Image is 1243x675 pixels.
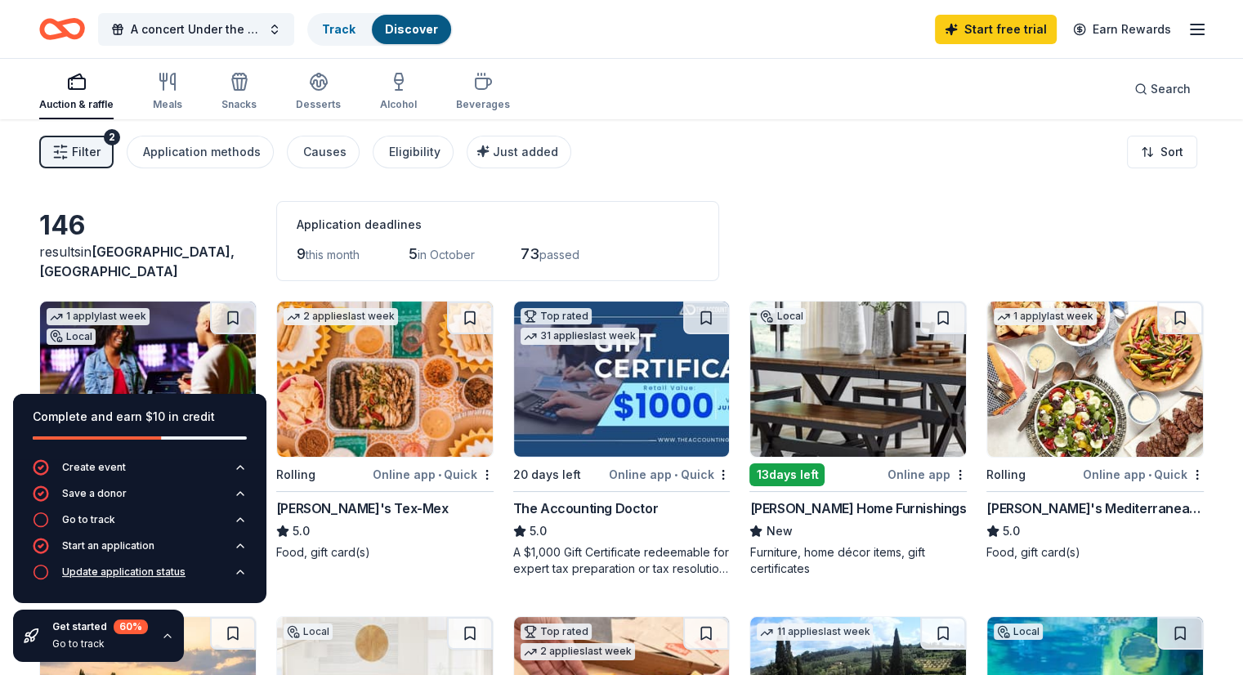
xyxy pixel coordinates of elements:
[33,485,247,512] button: Save a donor
[39,136,114,168] button: Filter2
[127,136,274,168] button: Application methods
[418,248,475,262] span: in October
[609,464,730,485] div: Online app Quick
[1148,468,1151,481] span: •
[62,461,126,474] div: Create event
[104,129,120,145] div: 2
[114,619,148,634] div: 60 %
[39,65,114,119] button: Auction & raffle
[52,619,148,634] div: Get started
[276,301,494,561] a: Image for Chuy's Tex-Mex2 applieslast weekRollingOnline app•Quick[PERSON_NAME]'s Tex-Mex5.0Food, ...
[521,245,539,262] span: 73
[750,302,966,457] img: Image for Smith Home Furnishings
[39,98,114,111] div: Auction & raffle
[373,136,454,168] button: Eligibility
[986,544,1204,561] div: Food, gift card(s)
[986,301,1204,561] a: Image for Taziki's Mediterranean Cafe1 applylast weekRollingOnline app•Quick[PERSON_NAME]'s Medit...
[306,248,360,262] span: this month
[514,302,730,457] img: Image for The Accounting Doctor
[389,142,440,162] div: Eligibility
[52,637,148,650] div: Go to track
[409,245,418,262] span: 5
[935,15,1057,44] a: Start free trial
[39,209,257,242] div: 146
[757,624,873,641] div: 11 applies last week
[513,465,581,485] div: 20 days left
[39,242,257,281] div: results
[276,465,315,485] div: Rolling
[322,22,355,36] a: Track
[513,301,731,577] a: Image for The Accounting DoctorTop rated31 applieslast week20 days leftOnline app•QuickThe Accoun...
[1127,136,1197,168] button: Sort
[986,498,1204,518] div: [PERSON_NAME]'s Mediterranean Cafe
[1003,521,1020,541] span: 5.0
[1160,142,1183,162] span: Sort
[513,544,731,577] div: A $1,000 Gift Certificate redeemable for expert tax preparation or tax resolution services—recipi...
[521,643,635,660] div: 2 applies last week
[293,521,310,541] span: 5.0
[539,248,579,262] span: passed
[143,142,261,162] div: Application methods
[994,624,1043,640] div: Local
[277,302,493,457] img: Image for Chuy's Tex-Mex
[749,463,825,486] div: 13 days left
[39,244,235,279] span: in
[62,539,154,552] div: Start an application
[33,564,247,590] button: Update application status
[749,498,966,518] div: [PERSON_NAME] Home Furnishings
[47,329,96,345] div: Local
[62,565,186,579] div: Update application status
[987,302,1203,457] img: Image for Taziki's Mediterranean Cafe
[456,98,510,111] div: Beverages
[303,142,347,162] div: Causes
[1063,15,1181,44] a: Earn Rewards
[373,464,494,485] div: Online app Quick
[153,98,182,111] div: Meals
[62,513,115,526] div: Go to track
[749,301,967,577] a: Image for Smith Home FurnishingsLocal13days leftOnline app[PERSON_NAME] Home FurnishingsNewFurnit...
[530,521,547,541] span: 5.0
[493,145,558,159] span: Just added
[307,13,453,46] button: TrackDiscover
[296,98,341,111] div: Desserts
[221,65,257,119] button: Snacks
[986,465,1026,485] div: Rolling
[385,22,438,36] a: Discover
[39,10,85,48] a: Home
[72,142,101,162] span: Filter
[287,136,360,168] button: Causes
[467,136,571,168] button: Just added
[380,65,417,119] button: Alcohol
[47,308,150,325] div: 1 apply last week
[276,498,449,518] div: [PERSON_NAME]'s Tex-Mex
[33,459,247,485] button: Create event
[297,245,306,262] span: 9
[1121,73,1204,105] button: Search
[994,308,1097,325] div: 1 apply last week
[131,20,262,39] span: A concert Under the Stars
[749,544,967,577] div: Furniture, home décor items, gift certificates
[438,468,441,481] span: •
[1151,79,1191,99] span: Search
[39,301,257,561] a: Image for Andy B's (Tulsa)1 applylast weekLocalRollingOnline app•Quick[PERSON_NAME]'s ([GEOGRAPHI...
[33,512,247,538] button: Go to track
[456,65,510,119] button: Beverages
[513,498,659,518] div: The Accounting Doctor
[62,487,127,500] div: Save a donor
[521,308,592,324] div: Top rated
[521,624,592,640] div: Top rated
[757,308,806,324] div: Local
[766,521,792,541] span: New
[153,65,182,119] button: Meals
[1083,464,1204,485] div: Online app Quick
[284,308,398,325] div: 2 applies last week
[380,98,417,111] div: Alcohol
[33,538,247,564] button: Start an application
[296,65,341,119] button: Desserts
[888,464,967,485] div: Online app
[284,624,333,640] div: Local
[33,407,247,427] div: Complete and earn $10 in credit
[674,468,677,481] span: •
[40,302,256,457] img: Image for Andy B's (Tulsa)
[297,215,699,235] div: Application deadlines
